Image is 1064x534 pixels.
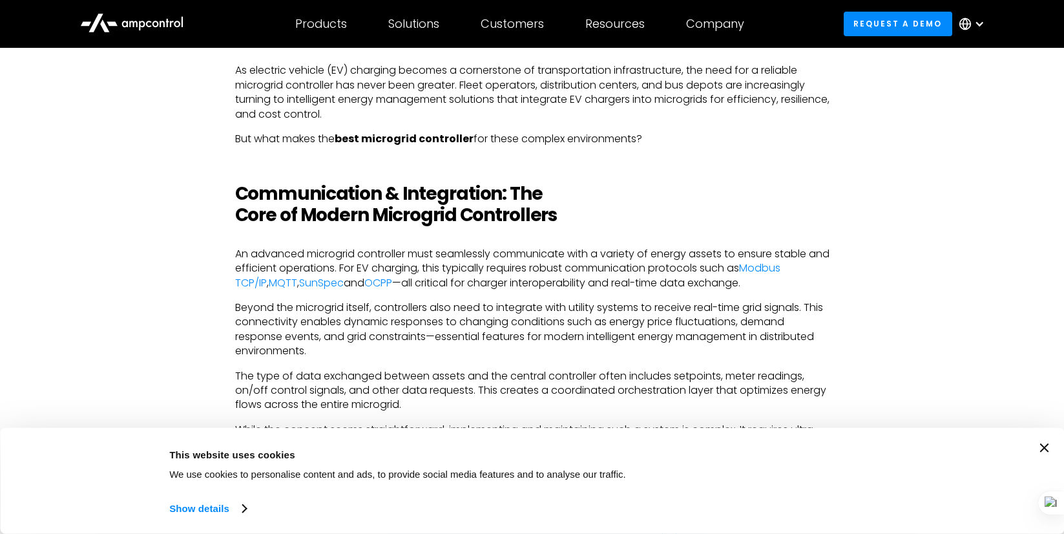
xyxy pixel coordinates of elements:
strong: Communication & Integration: The Core of Modern Microgrid Controllers [235,181,558,228]
div: Company [686,17,744,31]
p: While the concept seems straightforward, implementing and maintaining such a system is complex. I... [235,423,829,481]
p: Beyond the microgrid itself, controllers also need to integrate with utility systems to receive r... [235,301,829,359]
span: We use cookies to personalise content and ads, to provide social media features and to analyse ou... [169,469,626,480]
a: OCPP [364,275,392,290]
button: Close banner [1039,443,1048,453]
div: Products [295,17,347,31]
p: As electric vehicle (EV) charging becomes a cornerstone of transportation infrastructure, the nee... [235,63,829,122]
p: But what makes the for these complex environments? [235,132,829,146]
strong: best microgrid controller [335,131,474,146]
a: Show details [169,499,245,518]
div: Solutions [388,17,439,31]
div: Customers [481,17,544,31]
a: Modbus TCP/IP [235,261,780,290]
p: An advanced microgrid controller must seamlessly communicate with a variety of energy assets to e... [235,247,829,290]
button: Okay [831,443,1016,481]
a: Request a demo [844,12,952,36]
div: Resources [585,17,645,31]
a: MQTT [269,275,297,290]
p: The type of data exchanged between assets and the central controller often includes setpoints, me... [235,369,829,412]
div: This website uses cookies [169,447,802,462]
a: SunSpec [299,275,344,290]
